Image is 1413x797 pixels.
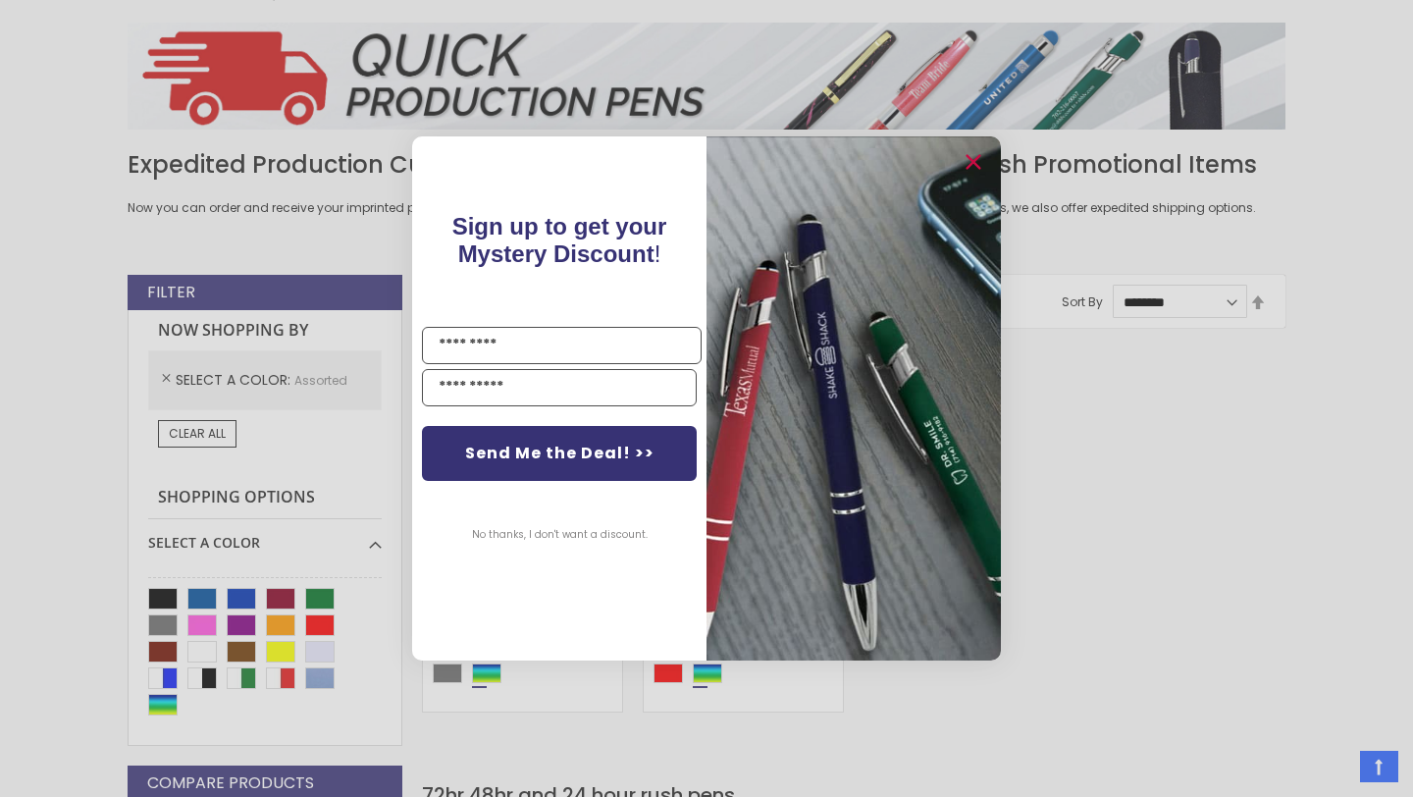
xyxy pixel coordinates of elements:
span: Sign up to get your Mystery Discount [452,213,667,267]
button: Close dialog [958,146,989,178]
button: Send Me the Deal! >> [422,426,697,481]
button: No thanks, I don't want a discount. [462,510,657,559]
span: ! [452,213,667,267]
img: pop-up-image [706,136,1001,660]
